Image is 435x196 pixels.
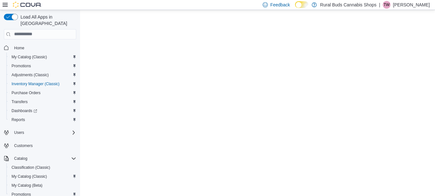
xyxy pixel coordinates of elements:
button: Promotions [6,61,79,70]
a: Inventory Manager (Classic) [9,80,62,88]
span: My Catalog (Beta) [12,183,43,188]
a: Adjustments (Classic) [9,71,51,79]
button: Reports [6,115,79,124]
span: My Catalog (Classic) [12,174,47,179]
span: Inventory Manager (Classic) [9,80,76,88]
a: Home [12,44,27,52]
span: Purchase Orders [9,89,76,97]
span: Promotions [12,63,31,69]
button: My Catalog (Beta) [6,181,79,190]
span: TW [384,1,390,9]
button: Catalog [1,154,79,163]
span: Catalog [14,156,27,161]
span: Adjustments (Classic) [9,71,76,79]
span: Home [12,44,76,52]
button: Purchase Orders [6,88,79,97]
span: Customers [12,142,76,150]
a: Dashboards [6,106,79,115]
span: My Catalog (Classic) [9,173,76,180]
button: Classification (Classic) [6,163,79,172]
span: Transfers [9,98,76,106]
span: Feedback [270,2,290,8]
span: Dashboards [12,108,37,113]
a: Promotions [9,62,34,70]
button: My Catalog (Classic) [6,53,79,61]
button: Users [1,128,79,137]
span: Catalog [12,155,76,162]
img: Cova [13,2,42,8]
span: Users [14,130,24,135]
span: My Catalog (Classic) [12,54,47,60]
a: My Catalog (Classic) [9,53,50,61]
div: Tianna Wanders [383,1,390,9]
button: Home [1,43,79,53]
p: | [379,1,380,9]
span: My Catalog (Beta) [9,182,76,189]
button: Inventory Manager (Classic) [6,79,79,88]
span: Promotions [9,62,76,70]
p: Rural Buds Cannabis Shops [320,1,376,9]
a: Purchase Orders [9,89,43,97]
span: Transfers [12,99,28,104]
button: My Catalog (Classic) [6,172,79,181]
a: My Catalog (Beta) [9,182,45,189]
button: Adjustments (Classic) [6,70,79,79]
span: Dashboards [9,107,76,115]
span: Inventory Manager (Classic) [12,81,60,86]
a: My Catalog (Classic) [9,173,50,180]
span: Home [14,45,24,51]
span: Reports [9,116,76,124]
a: Customers [12,142,35,150]
span: Reports [12,117,25,122]
p: [PERSON_NAME] [393,1,430,9]
span: Classification (Classic) [9,164,76,171]
span: Customers [14,143,33,148]
span: Classification (Classic) [12,165,50,170]
span: My Catalog (Classic) [9,53,76,61]
span: Purchase Orders [12,90,41,95]
a: Transfers [9,98,30,106]
button: Users [12,129,27,136]
span: Load All Apps in [GEOGRAPHIC_DATA] [18,14,76,27]
input: Dark Mode [295,1,308,8]
span: Adjustments (Classic) [12,72,49,78]
a: Classification (Classic) [9,164,53,171]
button: Transfers [6,97,79,106]
a: Dashboards [9,107,40,115]
button: Customers [1,141,79,150]
a: Reports [9,116,28,124]
span: Users [12,129,76,136]
button: Catalog [12,155,30,162]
